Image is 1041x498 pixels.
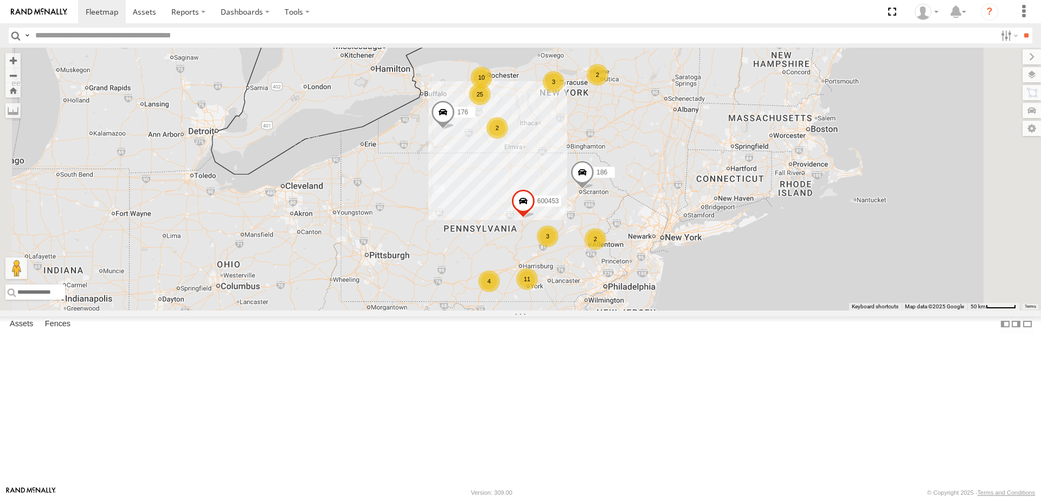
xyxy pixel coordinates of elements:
[5,53,21,68] button: Zoom in
[1022,316,1033,332] label: Hide Summary Table
[5,68,21,83] button: Zoom out
[911,4,942,20] div: David Steen
[1023,121,1041,136] label: Map Settings
[469,83,491,105] div: 25
[1011,316,1021,332] label: Dock Summary Table to the Right
[584,228,606,250] div: 2
[537,225,558,247] div: 3
[852,303,898,311] button: Keyboard shortcuts
[40,316,76,332] label: Fences
[905,303,964,309] span: Map data ©2025 Google
[471,67,492,88] div: 10
[471,489,512,496] div: Version: 309.00
[516,268,538,290] div: 11
[486,117,508,139] div: 2
[927,489,1035,496] div: © Copyright 2025 -
[967,303,1019,311] button: Map Scale: 50 km per 52 pixels
[981,3,998,21] i: ?
[537,197,559,205] span: 600453
[1025,305,1036,309] a: Terms (opens in new tab)
[587,64,608,86] div: 2
[971,303,986,309] span: 50 km
[1000,316,1011,332] label: Dock Summary Table to the Left
[23,28,31,43] label: Search Query
[11,8,67,16] img: rand-logo.svg
[543,71,564,93] div: 3
[978,489,1035,496] a: Terms and Conditions
[5,257,27,279] button: Drag Pegman onto the map to open Street View
[5,103,21,118] label: Measure
[997,28,1020,43] label: Search Filter Options
[457,108,468,115] span: 176
[4,316,38,332] label: Assets
[6,487,56,498] a: Visit our Website
[5,83,21,98] button: Zoom Home
[478,270,500,292] div: 4
[596,168,607,176] span: 186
